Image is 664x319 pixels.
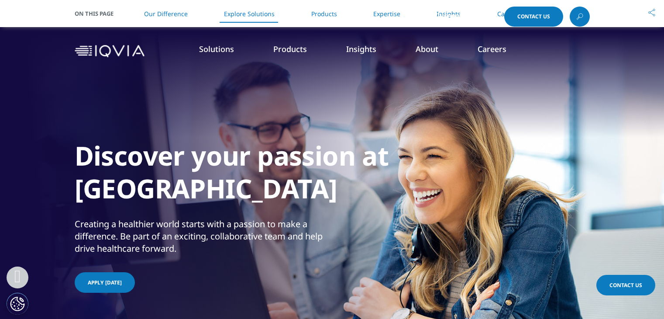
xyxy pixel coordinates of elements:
[7,293,28,315] button: Cookie Settings
[596,275,655,295] a: Contact Us
[478,44,506,54] a: Careers
[75,272,135,293] a: APPLY [DATE]
[273,44,307,54] a: Products
[75,218,330,255] div: Creating a healthier world starts with a passion to make a difference. Be part of an exciting, co...
[199,44,234,54] a: Solutions
[148,31,590,72] nav: Primary
[504,7,563,27] a: Contact Us
[609,281,642,289] span: Contact Us
[75,139,402,210] h1: Discover your passion at [GEOGRAPHIC_DATA]
[75,45,144,58] img: IQVIA Healthcare Information Technology and Pharma Clinical Research Company
[517,14,550,19] span: Contact Us
[88,279,122,286] span: APPLY [DATE]
[416,44,438,54] a: About
[444,13,492,20] span: Choose a Region
[346,44,376,54] a: Insights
